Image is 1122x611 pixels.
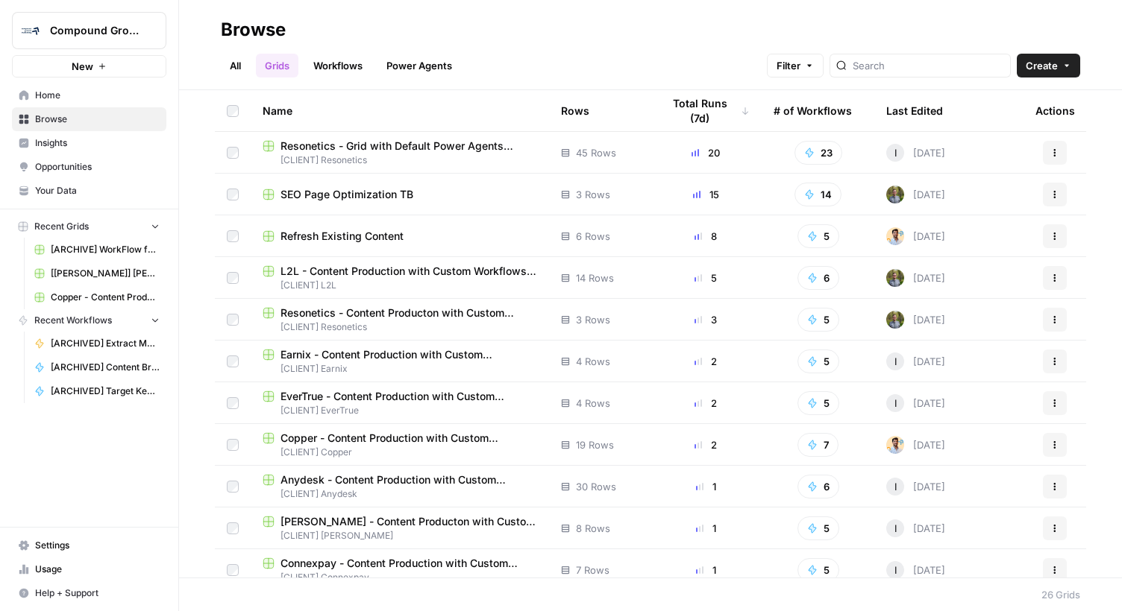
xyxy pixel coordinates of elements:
[886,478,945,496] div: [DATE]
[886,90,943,131] div: Last Edited
[280,229,404,244] span: Refresh Existing Content
[797,433,839,457] button: 7
[221,18,286,42] div: Browse
[280,187,413,202] span: SEO Page Optimization TB
[894,354,897,369] span: I
[662,479,750,494] div: 1
[263,229,537,244] a: Refresh Existing Content
[28,355,166,379] a: [ARCHIVED] Content Briefs w. Knowledge Base - INCOMPLETE
[221,54,250,77] a: All
[263,389,537,417] a: EverTrue - Content Production with Custom Workflows [FINAL][CLIENT] EverTrue
[886,311,904,329] img: ir1ty8mf6kvc1hjjoy03u9yxuew8
[280,431,537,446] span: Copper - Content Production with Custom Workflows [FINAL]
[35,586,160,600] span: Help + Support
[12,107,166,131] a: Browse
[280,264,537,279] span: L2L - Content Production with Custom Workflows [FINAL]
[304,54,372,77] a: Workflows
[894,521,897,536] span: I
[263,446,537,459] span: [CLIENT] Copper
[263,529,537,542] span: [CLIENT] [PERSON_NAME]
[256,54,298,77] a: Grids
[263,362,537,376] span: [CLIENT] Earnix
[774,90,852,131] div: # of Workflows
[795,183,841,206] button: 14
[12,55,166,77] button: New
[263,514,537,542] a: [PERSON_NAME] - Content Producton with Custom Workflows [FINAL][CLIENT] [PERSON_NAME]
[797,475,839,498] button: 6
[894,145,897,160] span: I
[28,238,166,262] a: [ARCHIVE] WorkFlow for FAQs Grid - TEST ONLY
[576,396,610,411] span: 4 Rows
[263,90,537,131] div: Name
[280,347,537,362] span: Earnix - Content Production with Custom Workflows [FINAL]
[662,437,750,452] div: 2
[263,320,537,334] span: [CLIENT] Resonetics
[576,145,616,160] span: 45 Rows
[12,131,166,155] a: Insights
[50,23,140,38] span: Compound Growth
[263,305,537,334] a: Resonetics - Content Producton with Custom Workflows [FINAL][CLIENT] Resonetics
[886,311,945,329] div: [DATE]
[35,89,160,102] span: Home
[34,314,112,327] span: Recent Workflows
[886,561,945,579] div: [DATE]
[12,557,166,581] a: Usage
[886,436,904,454] img: lbvmmv95rfn6fxquksmlpnk8be0v
[1035,90,1075,131] div: Actions
[12,179,166,203] a: Your Data
[263,139,537,167] a: Resonetics - Grid with Default Power Agents [FINAL][CLIENT] Resonetics
[280,139,537,153] span: Resonetics - Grid with Default Power Agents [FINAL]
[795,141,842,165] button: 23
[797,308,839,332] button: 5
[263,347,537,376] a: Earnix - Content Production with Custom Workflows [FINAL][CLIENT] Earnix
[797,391,839,415] button: 5
[886,186,904,203] img: ir1ty8mf6kvc1hjjoy03u9yxuew8
[576,187,610,202] span: 3 Rows
[894,479,897,494] span: I
[797,558,839,582] button: 5
[51,337,160,350] span: [ARCHIVED] Extract Meta Data [Title, Meta & H1]
[263,153,537,167] span: [CLIENT] Resonetics
[51,267,160,280] span: [[PERSON_NAME]] [PERSON_NAME] - SEO Page Optimization Deliverables [FINAL]
[34,220,89,233] span: Recent Grids
[28,262,166,285] a: [[PERSON_NAME]] [PERSON_NAME] - SEO Page Optimization Deliverables [FINAL]
[35,113,160,126] span: Browse
[12,309,166,332] button: Recent Workflows
[28,332,166,355] a: [ARCHIVED] Extract Meta Data [Title, Meta & H1]
[28,379,166,403] a: [ARCHIVED] Target Keyword
[662,312,750,327] div: 3
[894,563,897,577] span: I
[576,479,616,494] span: 30 Rows
[886,436,945,454] div: [DATE]
[886,186,945,203] div: [DATE]
[1017,54,1080,77] button: Create
[561,90,589,131] div: Rows
[263,187,537,202] a: SEO Page Optimization TB
[17,17,44,44] img: Compound Growth Logo
[12,83,166,107] a: Home
[576,437,614,452] span: 19 Rows
[886,227,945,245] div: [DATE]
[35,539,160,552] span: Settings
[28,285,166,309] a: Copper - Content Production with Custom Workflows [FINAL]
[12,581,166,605] button: Help + Support
[51,384,160,398] span: [ARCHIVED] Target Keyword
[280,514,537,529] span: [PERSON_NAME] - Content Producton with Custom Workflows [FINAL]
[35,563,160,576] span: Usage
[280,472,537,487] span: Anydesk - Content Production with Custom Workflows [FINAL]
[767,54,824,77] button: Filter
[662,396,750,411] div: 2
[662,563,750,577] div: 1
[886,227,904,245] img: lbvmmv95rfn6fxquksmlpnk8be0v
[853,58,1004,73] input: Search
[263,556,537,584] a: Connexpay - Content Production with Custom Workflows [FINAL][CLIENT] Connexpay
[12,534,166,557] a: Settings
[886,144,945,162] div: [DATE]
[797,516,839,540] button: 5
[35,184,160,197] span: Your Data
[886,352,945,370] div: [DATE]
[894,396,897,411] span: I
[263,571,537,584] span: [CLIENT] Connexpay
[576,354,610,369] span: 4 Rows
[886,519,945,537] div: [DATE]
